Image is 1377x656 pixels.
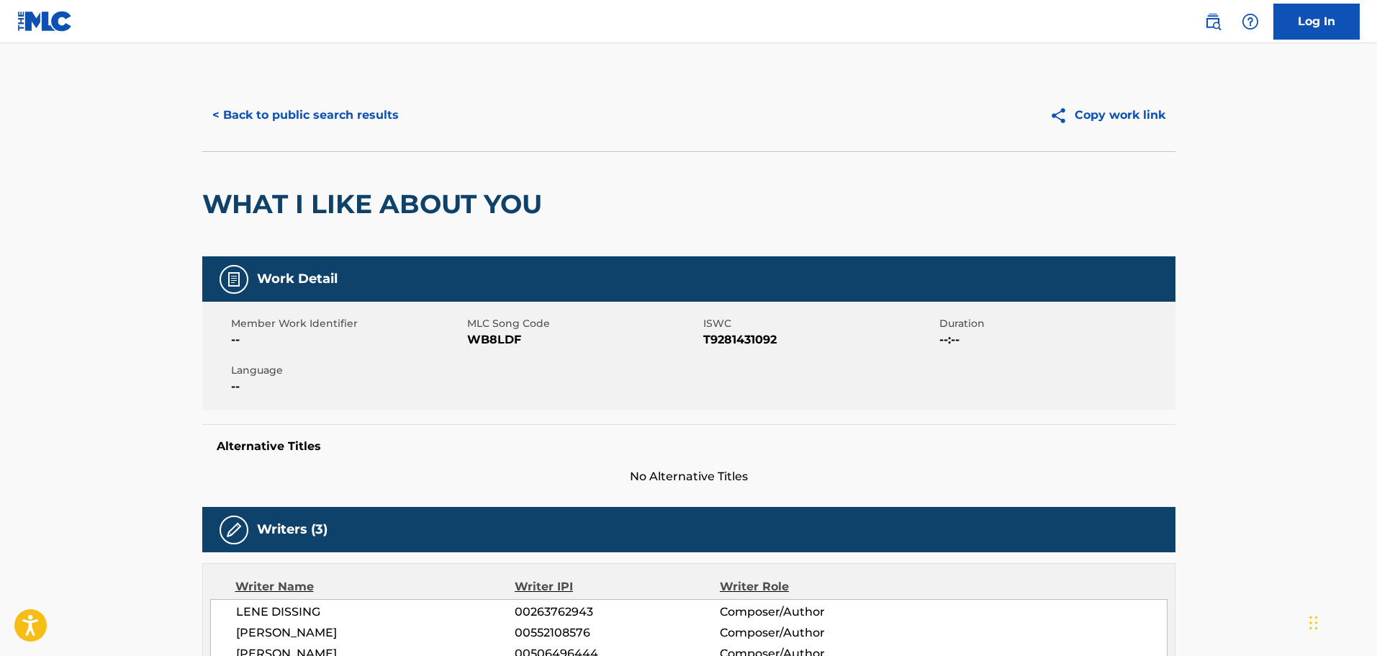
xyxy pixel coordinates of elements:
span: Duration [939,316,1172,331]
img: help [1242,13,1259,30]
h2: WHAT I LIKE ABOUT YOU [202,188,549,220]
span: 00263762943 [515,603,719,621]
a: Log In [1273,4,1360,40]
span: T9281431092 [703,331,936,349]
div: Help [1236,7,1265,36]
span: Member Work Identifier [231,316,464,331]
button: < Back to public search results [202,97,409,133]
img: Copy work link [1049,107,1075,125]
span: Language [231,363,464,378]
span: No Alternative Titles [202,468,1175,485]
button: Copy work link [1039,97,1175,133]
span: [PERSON_NAME] [236,624,515,642]
div: Writer Name [235,578,515,596]
h5: Alternative Titles [217,439,1161,454]
img: Writers [225,521,243,539]
span: WB8LDF [467,331,700,349]
div: Writer IPI [515,578,720,596]
h5: Writers (3) [257,521,328,538]
div: Drag [1309,601,1318,644]
img: search [1204,13,1222,30]
span: --:-- [939,331,1172,349]
span: Composer/Author [720,624,906,642]
span: ISWC [703,316,936,331]
img: Work Detail [225,271,243,288]
a: Public Search [1198,7,1227,36]
iframe: Chat Widget [1305,587,1377,656]
span: -- [231,378,464,395]
div: Writer Role [720,578,906,596]
h5: Work Detail [257,271,338,287]
span: 00552108576 [515,624,719,642]
span: -- [231,331,464,349]
span: MLC Song Code [467,316,700,331]
span: Composer/Author [720,603,906,621]
img: MLC Logo [17,11,73,32]
span: LENE DISSING [236,603,515,621]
